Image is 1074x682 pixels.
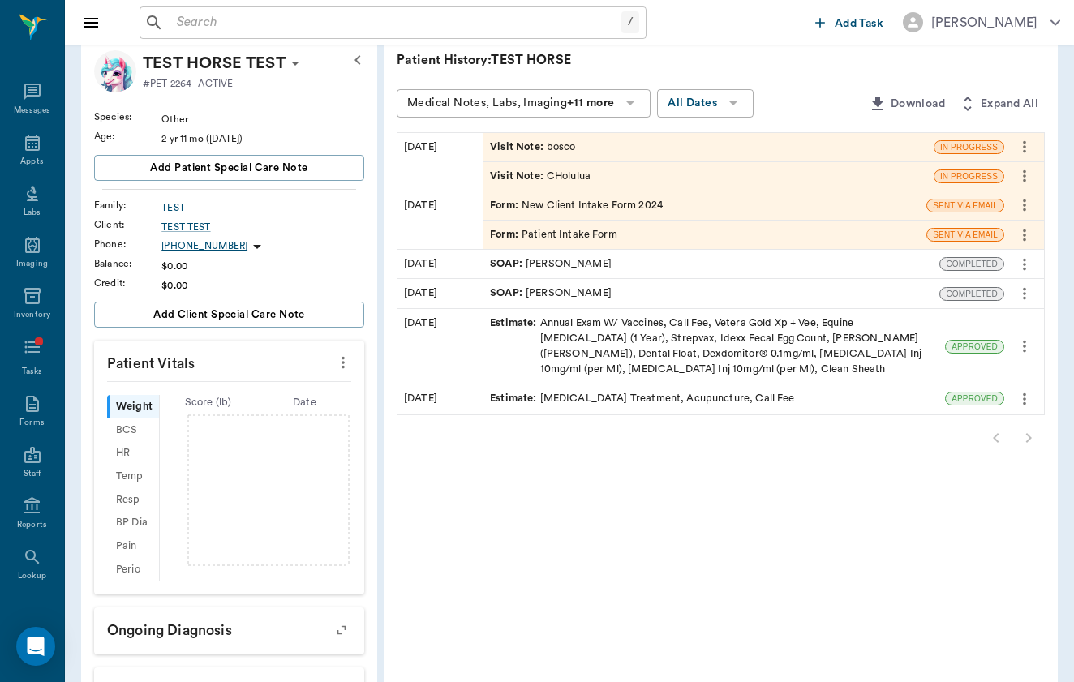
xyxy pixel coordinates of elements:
[931,13,1037,32] div: [PERSON_NAME]
[150,159,307,177] span: Add patient Special Care Note
[18,570,46,582] div: Lookup
[490,315,939,378] div: Annual Exam W/ Vaccines, Call Fee, Vetera Gold Xp + Vee, Equine [MEDICAL_DATA] (1 Year), Strepvax...
[1012,162,1037,190] button: more
[16,258,48,270] div: Imaging
[143,50,286,76] p: TEST HORSE TEST
[1012,280,1037,307] button: more
[107,558,159,581] div: Perio
[107,395,159,418] div: Weight
[94,109,161,124] div: Species :
[657,89,754,118] button: All Dates
[94,302,364,328] button: Add client Special Care Note
[94,217,161,232] div: Client :
[24,468,41,480] div: Staff
[490,256,526,272] span: SOAP :
[934,170,1003,182] span: IN PROGRESS
[490,256,612,272] div: [PERSON_NAME]
[397,133,483,191] div: [DATE]
[16,627,55,666] div: Open Intercom Messenger
[1012,221,1037,249] button: more
[934,141,1003,153] span: IN PROGRESS
[490,285,612,301] div: [PERSON_NAME]
[94,607,364,648] p: Ongoing diagnosis
[94,50,136,92] img: Profile Image
[490,169,591,184] div: CHolulua
[19,417,44,429] div: Forms
[890,7,1073,37] button: [PERSON_NAME]
[861,89,952,119] button: Download
[107,442,159,465] div: HR
[107,488,159,512] div: Resp
[946,341,1003,353] span: APPROVED
[490,315,539,378] span: Estimate :
[490,285,526,301] span: SOAP :
[397,191,483,249] div: [DATE]
[407,93,614,114] div: Medical Notes, Labs, Imaging
[490,139,547,155] span: Visit Note :
[107,465,159,488] div: Temp
[490,391,794,406] div: [MEDICAL_DATA] Treatment, Acupuncture, Call Fee
[161,278,364,293] div: $0.00
[14,309,50,321] div: Inventory
[1012,385,1037,413] button: more
[927,199,1003,212] span: SENT VIA EMAIL
[17,519,47,531] div: Reports
[1012,251,1037,278] button: more
[161,239,247,253] p: [PHONE_NUMBER]
[330,349,356,376] button: more
[490,227,522,242] span: Form :
[490,139,575,155] div: bosco
[490,198,663,213] div: New Client Intake Form 2024
[981,94,1038,114] span: Expand All
[1012,133,1037,161] button: more
[940,258,1003,270] span: COMPLETED
[94,341,364,381] p: Patient Vitals
[490,198,522,213] span: Form :
[14,105,51,117] div: Messages
[107,512,159,535] div: BP Dia
[143,76,233,91] p: #PET-2264 - ACTIVE
[397,384,483,413] div: [DATE]
[22,366,42,378] div: Tasks
[170,11,621,34] input: Search
[24,207,41,219] div: Labs
[94,237,161,251] div: Phone :
[94,129,161,144] div: Age :
[397,279,483,307] div: [DATE]
[161,131,364,146] div: 2 yr 11 mo ([DATE])
[94,198,161,212] div: Family :
[161,200,364,215] a: TEST
[161,220,364,234] a: TEST TEST
[161,259,364,273] div: $0.00
[952,89,1045,119] button: Expand All
[161,112,364,127] div: Other
[75,6,107,39] button: Close drawer
[946,392,1003,405] span: APPROVED
[490,391,539,406] span: Estimate :
[490,227,617,242] div: Patient Intake Form
[397,250,483,278] div: [DATE]
[20,156,43,168] div: Appts
[256,395,353,410] div: Date
[490,169,547,184] span: Visit Note :
[397,309,483,384] div: [DATE]
[1012,191,1037,219] button: more
[94,276,161,290] div: Credit :
[1012,332,1037,360] button: more
[153,306,305,324] span: Add client Special Care Note
[809,7,890,37] button: Add Task
[94,256,161,271] div: Balance :
[927,229,1003,241] span: SENT VIA EMAIL
[107,534,159,558] div: Pain
[107,418,159,442] div: BCS
[621,11,639,33] div: /
[397,50,883,70] p: Patient History: TEST HORSE
[160,395,256,410] div: Score ( lb )
[940,288,1003,300] span: COMPLETED
[567,97,614,109] b: +11 more
[94,155,364,181] button: Add patient Special Care Note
